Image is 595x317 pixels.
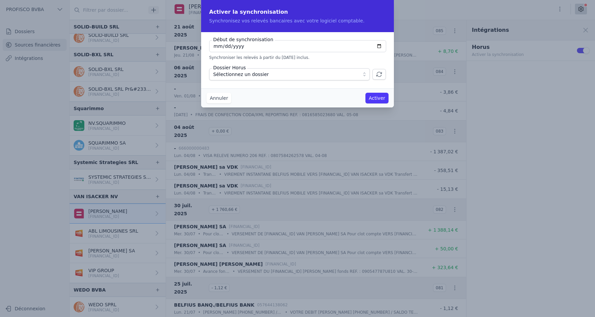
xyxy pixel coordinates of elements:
[365,93,389,103] button: Activer
[206,93,231,103] button: Annuler
[209,68,370,80] button: Sélectionnez un dossier
[213,70,269,78] span: Sélectionnez un dossier
[212,36,275,43] label: Début de synchronisation
[209,17,386,24] p: Synchronisez vos relevés bancaires avec votre logiciel comptable.
[209,8,386,16] h2: Activer la synchronisation
[212,64,247,71] label: Dossier Horus
[209,55,386,60] p: Synchroniser les relevés à partir du [DATE] inclus.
